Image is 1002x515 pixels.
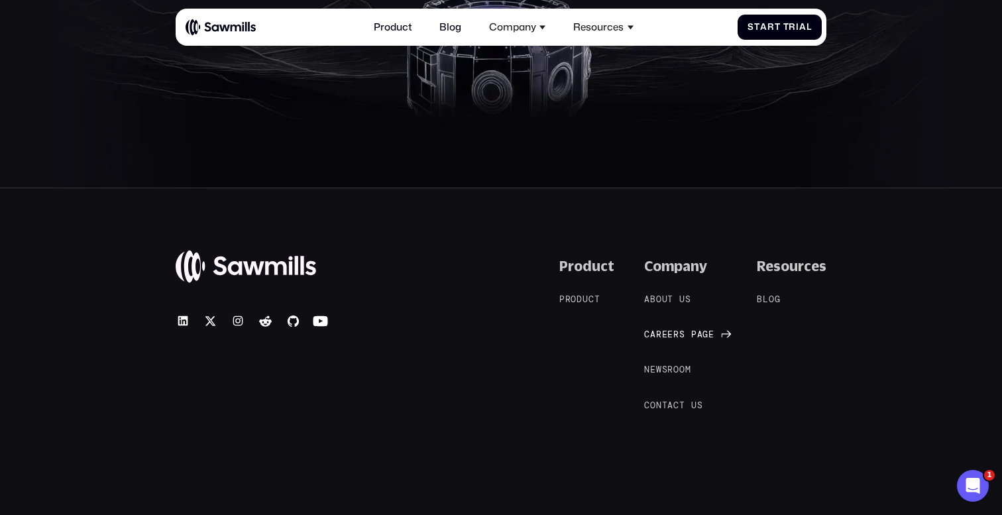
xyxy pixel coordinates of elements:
[685,294,691,305] span: s
[673,365,679,375] span: o
[702,329,708,340] span: g
[644,294,650,305] span: A
[583,294,588,305] span: u
[366,14,419,41] a: Product
[573,21,624,33] div: Resources
[650,365,656,375] span: e
[748,22,754,32] span: S
[650,329,656,340] span: a
[957,470,989,502] iframe: Intercom live chat
[667,400,673,411] span: a
[754,22,760,32] span: t
[738,15,822,40] a: StartTrial
[662,365,668,375] span: s
[644,258,707,274] div: Company
[559,294,613,306] a: Product
[757,258,826,274] div: Resources
[489,21,536,33] div: Company
[644,399,715,412] a: Contactus
[656,365,662,375] span: w
[708,329,714,340] span: e
[656,400,662,411] span: n
[644,329,650,340] span: C
[571,294,577,305] span: o
[662,329,668,340] span: e
[775,22,781,32] span: t
[644,364,704,376] a: Newsroom
[691,329,697,340] span: p
[673,329,679,340] span: r
[685,365,691,375] span: m
[697,329,703,340] span: a
[644,400,650,411] span: C
[767,22,775,32] span: r
[566,14,641,41] div: Resources
[757,294,793,306] a: Blog
[667,329,673,340] span: e
[679,400,685,411] span: t
[783,22,789,32] span: T
[679,365,685,375] span: o
[594,294,600,305] span: t
[757,294,763,305] span: B
[789,22,796,32] span: r
[796,22,799,32] span: i
[697,400,703,411] span: s
[656,294,662,305] span: o
[760,22,767,32] span: a
[667,294,673,305] span: t
[559,294,565,305] span: P
[482,14,553,41] div: Company
[432,14,469,41] a: Blog
[588,294,594,305] span: c
[763,294,769,305] span: l
[662,294,668,305] span: u
[656,329,662,340] span: r
[807,22,812,32] span: l
[662,400,668,411] span: t
[679,329,685,340] span: s
[644,294,704,306] a: Aboutus
[769,294,775,305] span: o
[644,365,650,375] span: N
[565,294,571,305] span: r
[650,294,656,305] span: b
[691,400,697,411] span: u
[775,294,781,305] span: g
[984,470,995,481] span: 1
[577,294,583,305] span: d
[673,400,679,411] span: c
[799,22,807,32] span: a
[650,400,656,411] span: o
[667,365,673,375] span: r
[679,294,685,305] span: u
[559,258,614,274] div: Product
